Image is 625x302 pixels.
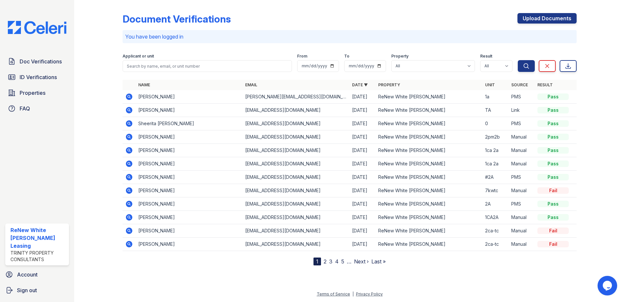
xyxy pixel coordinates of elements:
div: Trinity Property Consultants [10,250,66,263]
td: [EMAIL_ADDRESS][DOMAIN_NAME] [243,117,349,130]
div: Pass [537,174,569,180]
a: Properties [5,86,69,99]
td: ReNew White [PERSON_NAME] [376,157,482,171]
div: | [352,292,354,296]
div: Pass [537,120,569,127]
div: Pass [537,147,569,154]
td: 0 [482,117,509,130]
div: Pass [537,160,569,167]
td: ReNew White [PERSON_NAME] [376,104,482,117]
td: 1ca 2a [482,157,509,171]
td: ReNew White [PERSON_NAME] [376,144,482,157]
a: Name [138,82,150,87]
td: 2ca-tc [482,238,509,251]
td: Manual [509,184,535,197]
td: TA [482,104,509,117]
td: ReNew White [PERSON_NAME] [376,197,482,211]
td: [PERSON_NAME] [136,157,243,171]
td: PMS [509,171,535,184]
span: … [347,258,351,265]
img: CE_Logo_Blue-a8612792a0a2168367f1c8372b55b34899dd931a85d93a1a3d3e32e68fde9ad4.png [3,21,72,34]
span: Sign out [17,286,37,294]
a: FAQ [5,102,69,115]
td: 2pm2b [482,130,509,144]
td: [PERSON_NAME] [136,197,243,211]
td: [DATE] [349,238,376,251]
td: [PERSON_NAME] [136,171,243,184]
div: Fail [537,187,569,194]
td: [EMAIL_ADDRESS][DOMAIN_NAME] [243,130,349,144]
td: Manual [509,157,535,171]
a: Next › [354,258,369,265]
label: To [344,54,349,59]
td: [DATE] [349,184,376,197]
a: Privacy Policy [356,292,383,296]
td: PMS [509,90,535,104]
td: [PERSON_NAME] [136,184,243,197]
td: PMS [509,117,535,130]
a: Upload Documents [517,13,577,24]
td: [PERSON_NAME] [136,130,243,144]
td: ReNew White [PERSON_NAME] [376,171,482,184]
label: Result [480,54,492,59]
p: You have been logged in [125,33,574,41]
td: 7kwtc [482,184,509,197]
td: ReNew White [PERSON_NAME] [376,238,482,251]
td: [EMAIL_ADDRESS][DOMAIN_NAME] [243,224,349,238]
td: Sheerita [PERSON_NAME] [136,117,243,130]
a: Email [245,82,257,87]
span: Account [17,271,38,278]
a: Last » [371,258,386,265]
div: 1 [313,258,321,265]
a: Account [3,268,72,281]
td: [DATE] [349,104,376,117]
td: 1ca 2a [482,144,509,157]
td: [DATE] [349,90,376,104]
div: Pass [537,214,569,221]
td: 1CA2A [482,211,509,224]
div: Pass [537,201,569,207]
td: 2ca-tc [482,224,509,238]
td: [PERSON_NAME] [136,144,243,157]
td: ReNew White [PERSON_NAME] [376,117,482,130]
td: [PERSON_NAME] [136,104,243,117]
div: Pass [537,134,569,140]
td: [DATE] [349,130,376,144]
label: Applicant or unit [123,54,154,59]
td: ReNew White [PERSON_NAME] [376,130,482,144]
a: Sign out [3,284,72,297]
div: Pass [537,93,569,100]
td: Manual [509,130,535,144]
a: 4 [335,258,339,265]
td: [DATE] [349,197,376,211]
input: Search by name, email, or unit number [123,60,292,72]
td: [EMAIL_ADDRESS][DOMAIN_NAME] [243,144,349,157]
td: ReNew White [PERSON_NAME] [376,184,482,197]
td: [DATE] [349,224,376,238]
a: Terms of Service [317,292,350,296]
td: [DATE] [349,211,376,224]
a: 3 [329,258,332,265]
div: Fail [537,227,569,234]
td: [PERSON_NAME] [136,224,243,238]
label: From [297,54,307,59]
div: Fail [537,241,569,247]
a: Date ▼ [352,82,368,87]
td: 1a [482,90,509,104]
td: [EMAIL_ADDRESS][DOMAIN_NAME] [243,211,349,224]
a: Result [537,82,553,87]
td: 2A [482,197,509,211]
a: Property [378,82,400,87]
td: [PERSON_NAME] [136,238,243,251]
a: 5 [341,258,344,265]
td: PMS [509,197,535,211]
td: [DATE] [349,117,376,130]
a: Doc Verifications [5,55,69,68]
div: ReNew White [PERSON_NAME] Leasing [10,226,66,250]
td: ReNew White [PERSON_NAME] [376,90,482,104]
td: Manual [509,211,535,224]
td: [EMAIL_ADDRESS][DOMAIN_NAME] [243,197,349,211]
span: FAQ [20,105,30,112]
td: [PERSON_NAME] [136,211,243,224]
